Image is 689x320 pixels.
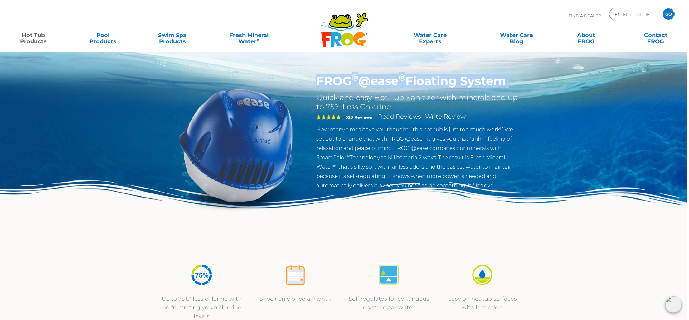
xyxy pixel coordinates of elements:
[145,29,200,41] a: Swim SpaProducts
[346,115,372,120] strong: 523 Reviews
[316,93,520,112] h2: Quick and easy Hot Tub Sanitizer with minerals and up to 75% Less Chlorine
[378,113,421,120] a: Read Reviews
[76,29,130,41] a: PoolProducts
[316,115,341,120] span: 5
[255,294,336,303] p: Shock only once a month
[442,294,523,312] p: Easy on hot tub surfaces with less odors
[164,74,307,217] img: hot-tub-product-atease-system.png
[190,263,213,287] img: icon-atease-75percent-less
[628,29,683,41] a: ContactFROG
[377,263,400,287] img: atease-icon-self-regulates
[665,296,682,313] img: openIcon
[386,29,474,41] a: Water CareExperts
[348,294,429,312] p: Self regulates for continuous crystal clear water
[352,72,358,83] sup: ®
[614,10,656,19] input: Zip Code Form
[471,263,494,287] img: icon-atease-easy-on
[399,72,405,83] sup: ®
[316,74,520,88] h1: FROG @ease Floating System
[6,29,61,41] a: Hot TubProducts
[332,163,338,168] sup: ®∞
[215,29,283,41] a: Fresh MineralWater∞
[425,113,466,120] a: Write Review
[569,8,601,23] p: Find A Dealer
[663,8,674,20] input: GO
[284,263,307,287] img: atease-icon-shock-once
[559,29,613,41] a: AboutFROG
[422,114,424,120] span: |
[256,37,260,42] sup: ∞
[347,154,350,158] sup: ®
[489,29,544,41] a: Water CareBlog
[316,125,520,190] p: How many times have you thought, “this hot tub is just too much work!” We set out to change that ...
